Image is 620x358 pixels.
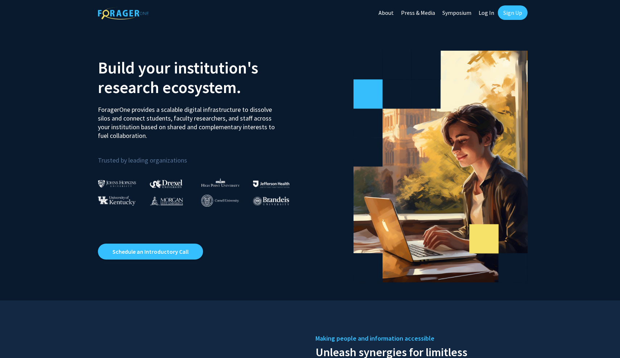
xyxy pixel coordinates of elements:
[98,244,203,260] a: Opens in a new tab
[498,5,528,20] a: Sign Up
[315,333,522,344] h5: Making people and information accessible
[98,7,149,20] img: ForagerOne Logo
[150,180,182,188] img: Drexel University
[201,195,239,207] img: Cornell University
[201,178,240,187] img: High Point University
[253,197,289,206] img: Brandeis University
[98,146,305,166] p: Trusted by leading organizations
[98,58,305,97] h2: Build your institution's research ecosystem.
[5,325,31,353] iframe: Chat
[150,196,183,205] img: Morgan State University
[98,180,136,188] img: Johns Hopkins University
[98,100,280,140] p: ForagerOne provides a scalable digital infrastructure to dissolve silos and connect students, fac...
[253,181,289,188] img: Thomas Jefferson University
[98,196,136,206] img: University of Kentucky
